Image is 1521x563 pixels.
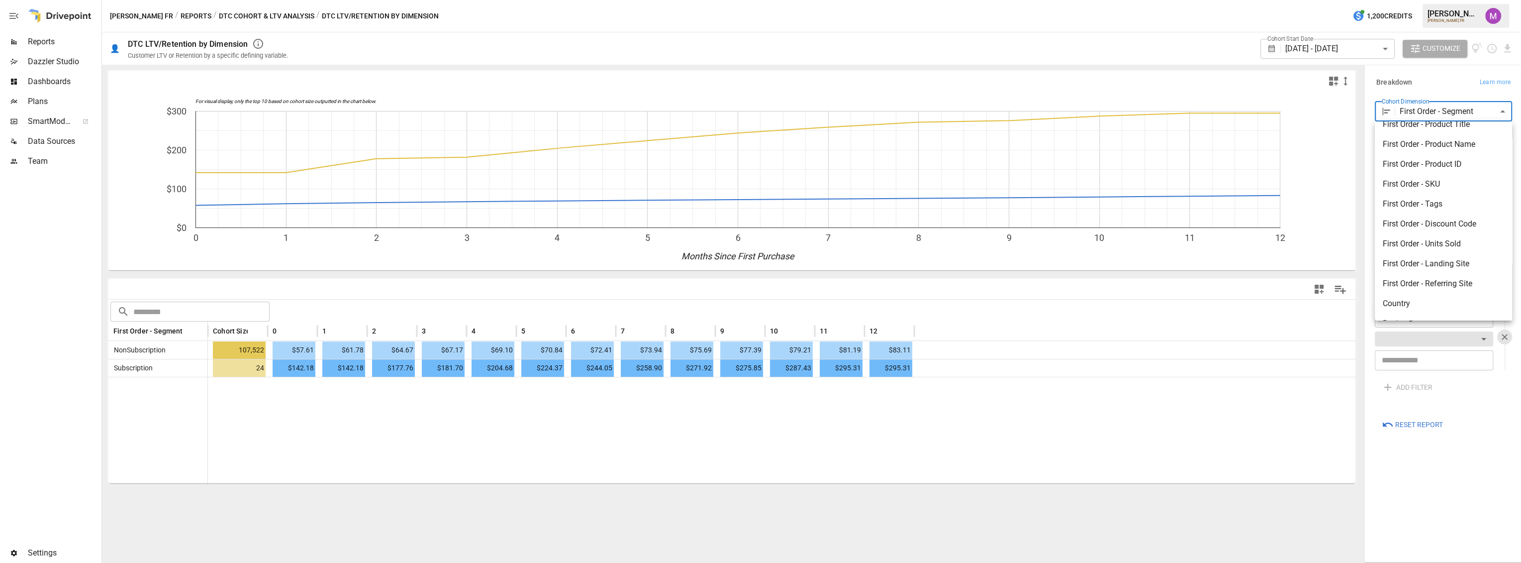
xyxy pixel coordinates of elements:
span: Country [1383,298,1504,310]
span: First Order - SKU [1383,178,1504,190]
span: First Order - Product ID [1383,158,1504,170]
span: First Order - Discount Code [1383,218,1504,230]
span: First Order - Landing Site [1383,258,1504,270]
span: First Order - Units Sold [1383,238,1504,250]
span: Region [1383,318,1504,330]
span: First Order - Product Name [1383,138,1504,150]
span: First Order - Product Title [1383,118,1504,130]
span: First Order - Referring Site [1383,278,1504,290]
span: First Order - Tags [1383,198,1504,210]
